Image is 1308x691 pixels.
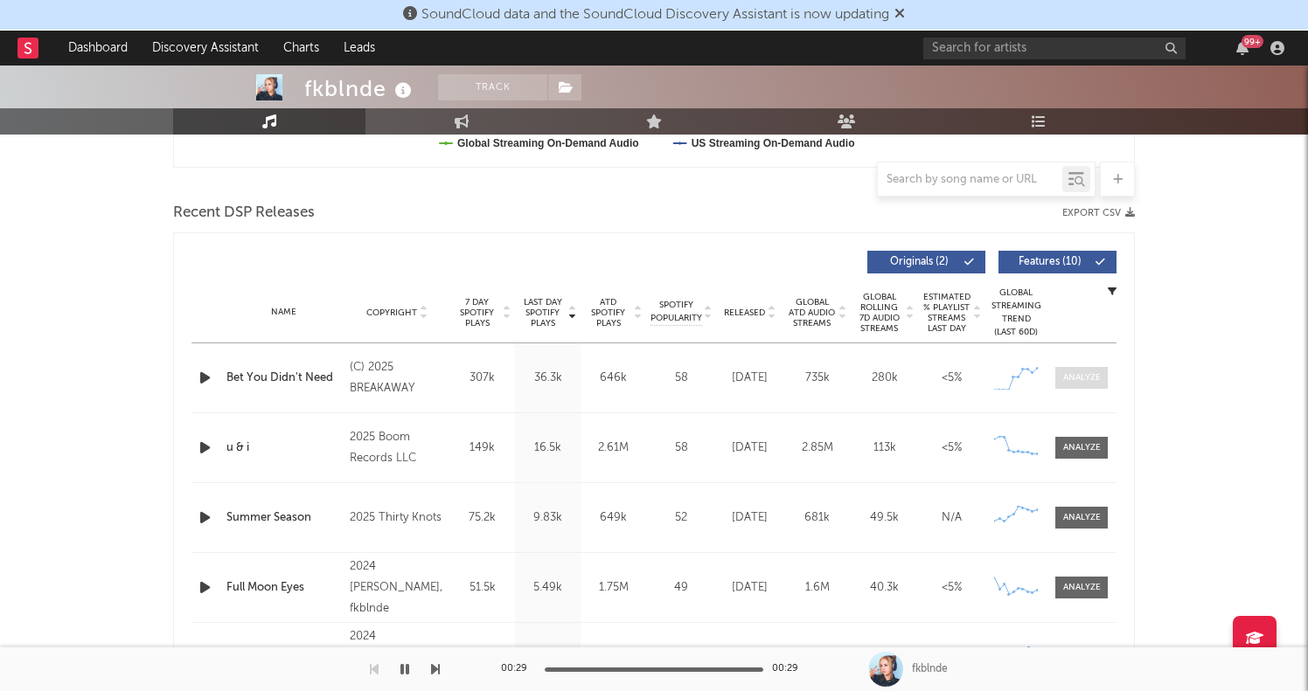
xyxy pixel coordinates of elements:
[454,439,511,457] div: 149k
[923,38,1186,59] input: Search for artists
[366,307,417,318] span: Copyright
[457,137,639,149] text: Global Streaming On-Demand Audio
[173,203,315,224] span: Recent DSP Releases
[585,579,642,597] div: 1.75M
[855,509,914,527] div: 49.5k
[519,297,566,328] span: Last Day Spotify Plays
[350,626,445,689] div: 2024 [PERSON_NAME] & fkblnde
[855,579,914,597] div: 40.3k
[651,370,712,387] div: 58
[894,8,905,22] span: Dismiss
[519,509,576,527] div: 9.83k
[724,307,765,318] span: Released
[651,509,712,527] div: 52
[585,509,642,527] div: 649k
[56,31,140,66] a: Dashboard
[788,370,846,387] div: 735k
[879,257,959,267] span: Originals ( 2 )
[788,579,846,597] div: 1.6M
[226,306,341,319] div: Name
[922,509,981,527] div: N/A
[788,509,846,527] div: 681k
[788,297,836,328] span: Global ATD Audio Streams
[350,427,445,469] div: 2025 Boom Records LLC
[350,556,445,619] div: 2024 [PERSON_NAME], fkblnde
[855,439,914,457] div: 113k
[1010,257,1090,267] span: Features ( 10 )
[331,31,387,66] a: Leads
[720,439,779,457] div: [DATE]
[585,297,631,328] span: ATD Spotify Plays
[922,439,981,457] div: <5%
[922,292,971,334] span: Estimated % Playlist Streams Last Day
[519,439,576,457] div: 16.5k
[421,8,889,22] span: SoundCloud data and the SoundCloud Discovery Assistant is now updating
[1062,208,1135,218] button: Export CSV
[788,439,846,457] div: 2.85M
[519,370,576,387] div: 36.3k
[226,439,341,457] a: u & i
[1242,35,1263,48] div: 99 +
[519,579,576,597] div: 5.49k
[226,509,341,527] a: Summer Season
[350,508,445,529] div: 2025 Thirty Knots
[454,509,511,527] div: 75.2k
[438,74,547,100] button: Track
[990,287,1042,339] div: Global Streaming Trend (Last 60D)
[912,661,948,677] div: fkblnde
[454,297,500,328] span: 7 Day Spotify Plays
[651,299,702,325] span: Spotify Popularity
[720,579,779,597] div: [DATE]
[720,370,779,387] div: [DATE]
[271,31,331,66] a: Charts
[855,370,914,387] div: 280k
[454,579,511,597] div: 51.5k
[772,659,807,680] div: 00:29
[140,31,271,66] a: Discovery Assistant
[226,579,341,597] a: Full Moon Eyes
[855,292,903,334] span: Global Rolling 7D Audio Streams
[304,74,416,103] div: fkblnde
[350,357,445,399] div: (C) 2025 BREAKAWAY
[998,251,1117,273] button: Features(10)
[454,370,511,387] div: 307k
[585,439,642,457] div: 2.61M
[922,579,981,597] div: <5%
[651,579,712,597] div: 49
[720,509,779,527] div: [DATE]
[651,439,712,457] div: 58
[501,659,536,680] div: 00:29
[878,173,1062,187] input: Search by song name or URL
[1236,41,1249,55] button: 99+
[867,251,985,273] button: Originals(2)
[226,370,341,387] a: Bet You Didn't Need
[585,370,642,387] div: 646k
[692,137,855,149] text: US Streaming On-Demand Audio
[922,370,981,387] div: <5%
